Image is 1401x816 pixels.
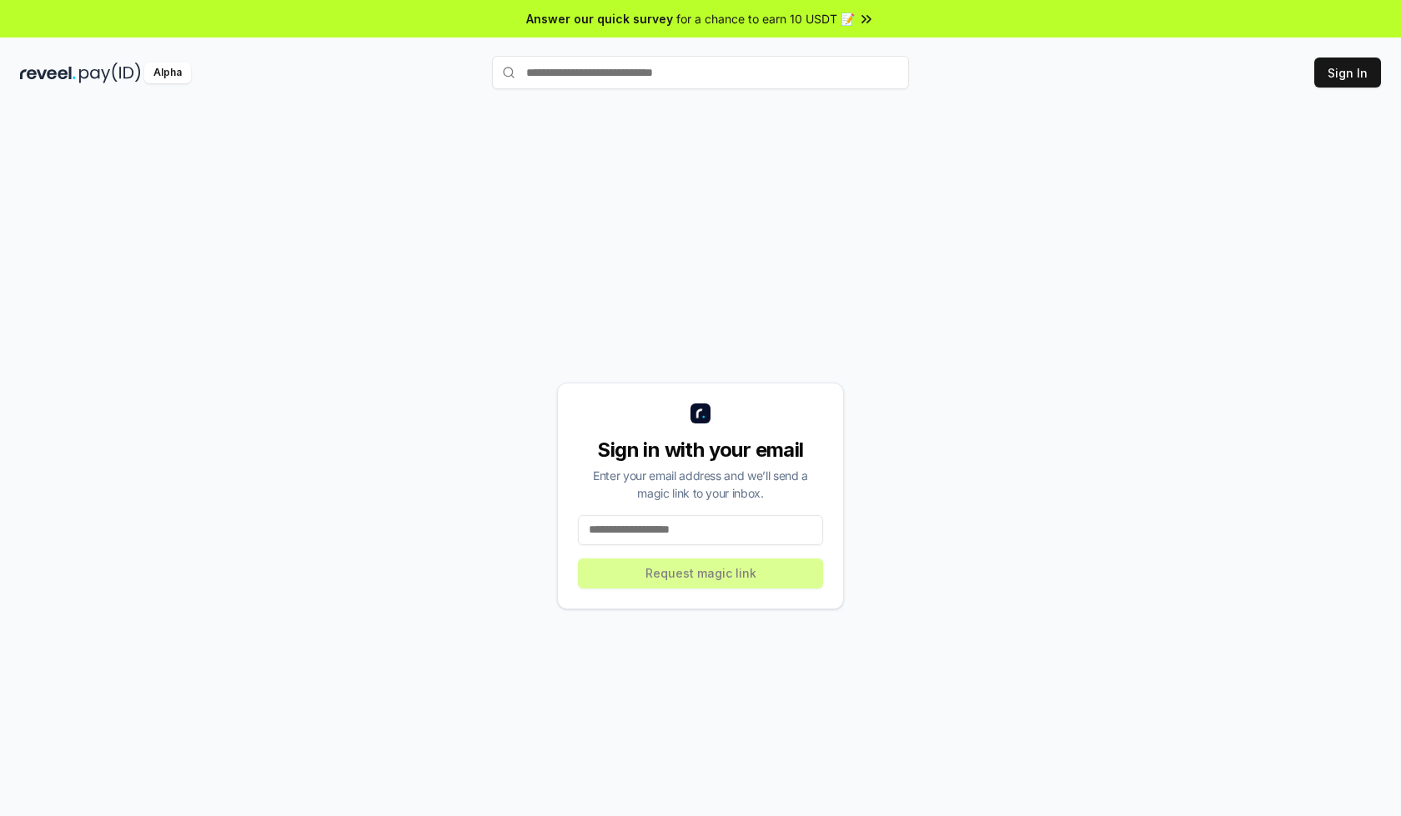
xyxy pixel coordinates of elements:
[20,63,76,83] img: reveel_dark
[79,63,141,83] img: pay_id
[144,63,191,83] div: Alpha
[1314,58,1381,88] button: Sign In
[690,403,711,423] img: logo_small
[578,437,823,463] div: Sign in with your email
[676,10,855,28] span: for a chance to earn 10 USDT 📝
[578,467,823,502] div: Enter your email address and we’ll send a magic link to your inbox.
[526,10,673,28] span: Answer our quick survey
